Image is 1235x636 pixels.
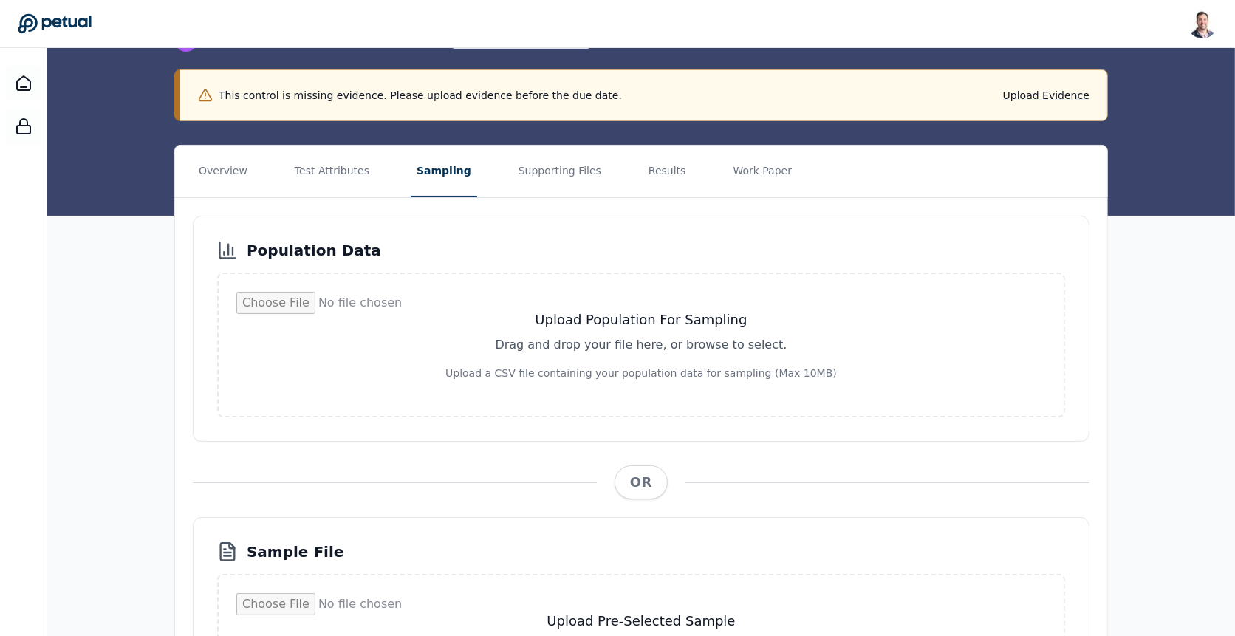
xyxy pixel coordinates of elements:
button: Sampling [411,146,477,197]
a: Go to Dashboard [18,13,92,34]
nav: Tabs [175,146,1107,197]
a: Dashboard [6,66,41,101]
button: Results [643,146,692,197]
p: This control is missing evidence. Please upload evidence before the due date. [219,88,622,103]
button: Supporting Files [513,146,607,197]
button: Upload Evidence [1003,88,1089,103]
button: Work Paper [728,146,798,197]
h3: Population Data [247,240,381,261]
h3: Sample File [247,541,343,562]
span: OR [615,465,668,499]
button: Test Attributes [289,146,375,197]
img: Snir Kodesh [1188,9,1217,38]
button: Overview [193,146,253,197]
a: SOC [6,109,41,144]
